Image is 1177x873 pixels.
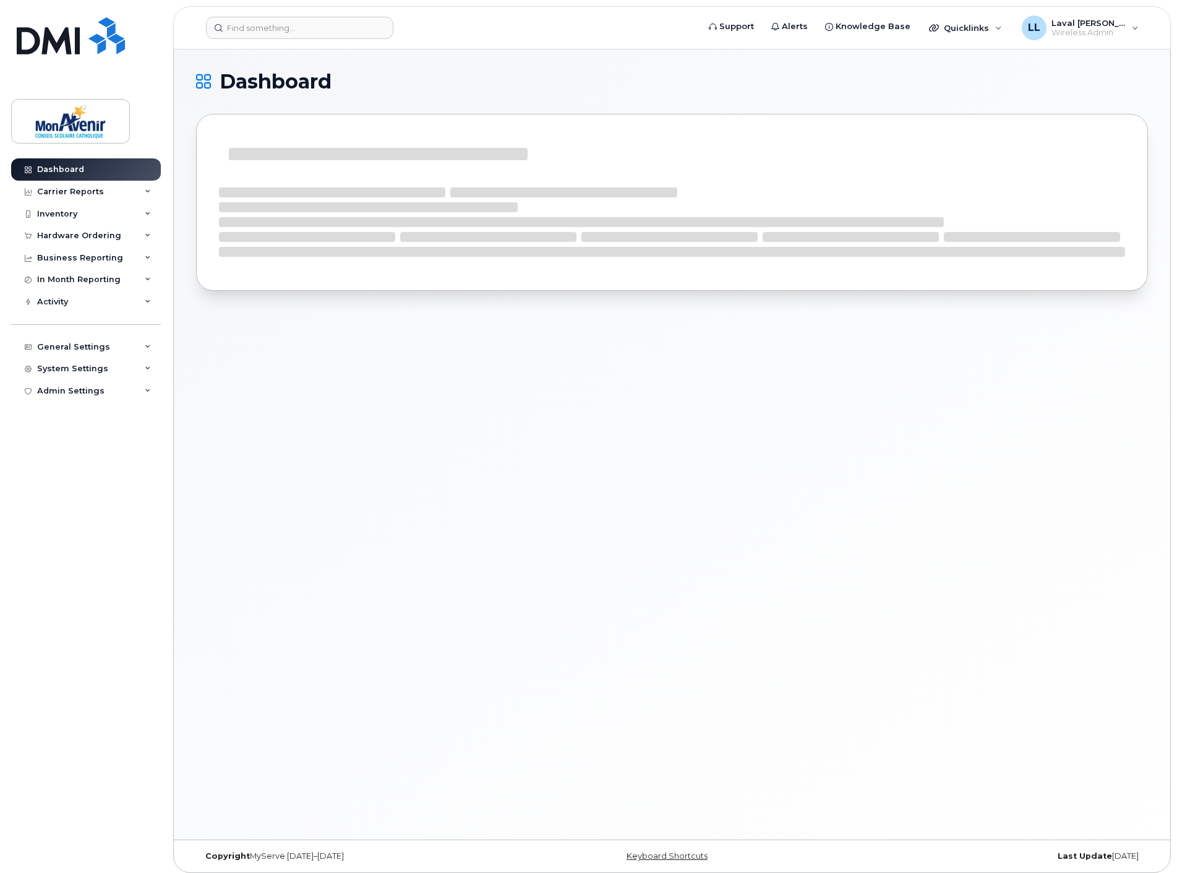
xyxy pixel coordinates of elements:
strong: Last Update [1058,851,1112,861]
div: [DATE] [831,851,1148,861]
div: MyServe [DATE]–[DATE] [196,851,513,861]
a: Keyboard Shortcuts [627,851,708,861]
strong: Copyright [205,851,250,861]
span: Dashboard [220,72,332,91]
